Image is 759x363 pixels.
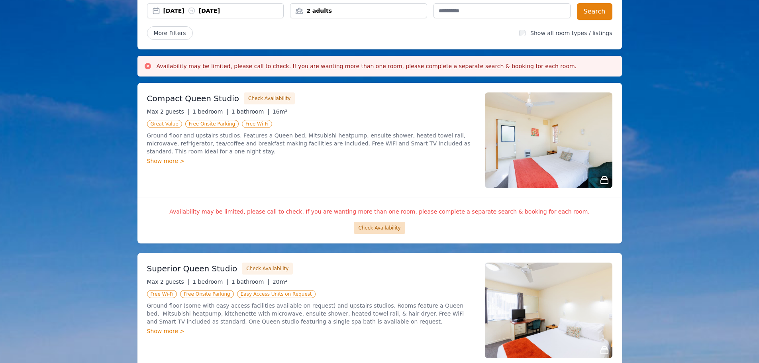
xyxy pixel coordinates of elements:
span: Easy Access Units on Request [237,290,316,298]
button: Check Availability [242,263,293,275]
span: 1 bathroom | [231,279,269,285]
button: Check Availability [244,92,295,104]
span: Great Value [147,120,182,128]
h3: Availability may be limited, please call to check. If you are wanting more than one room, please ... [157,62,577,70]
span: Max 2 guests | [147,108,190,115]
span: 1 bedroom | [192,279,228,285]
h3: Compact Queen Studio [147,93,239,104]
span: Free Wi-Fi [242,120,272,128]
span: 1 bedroom | [192,108,228,115]
div: [DATE] [DATE] [163,7,284,15]
p: Ground floor and upstairs studios. Features a Queen bed, Mitsubishi heatpump, ensuite shower, hea... [147,131,475,155]
span: More Filters [147,26,193,40]
h3: Superior Queen Studio [147,263,237,274]
label: Show all room types / listings [530,30,612,36]
p: Availability may be limited, please call to check. If you are wanting more than one room, please ... [147,208,612,216]
button: Check Availability [354,222,405,234]
div: Show more > [147,157,475,165]
span: Max 2 guests | [147,279,190,285]
span: 20m² [273,279,287,285]
span: Free Onsite Parking [185,120,239,128]
span: Free Wi-Fi [147,290,177,298]
span: 1 bathroom | [231,108,269,115]
div: 2 adults [290,7,427,15]
div: Show more > [147,327,475,335]
span: Free Onsite Parking [180,290,233,298]
button: Search [577,3,612,20]
span: 16m² [273,108,287,115]
p: Ground floor (some with easy access facilities available on request) and upstairs studios. Rooms ... [147,302,475,326]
